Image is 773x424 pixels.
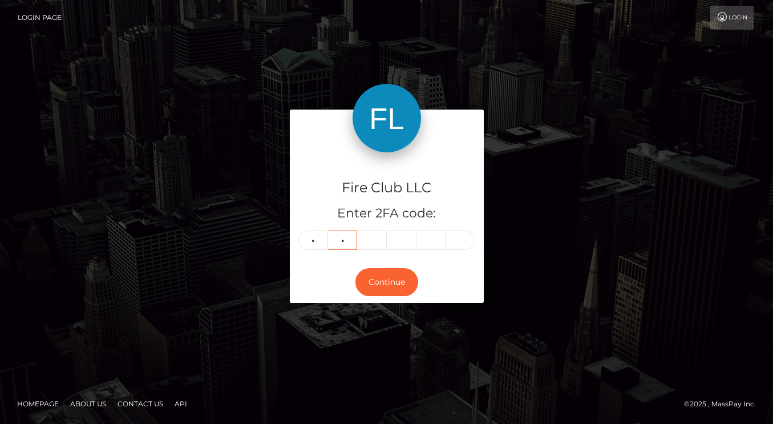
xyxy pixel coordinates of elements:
h4: Fire Club LLC [298,178,475,198]
a: Homepage [13,395,63,413]
h5: Enter 2FA code: [298,205,475,223]
img: Fire Club LLC [353,84,421,152]
div: © 2025 , MassPay Inc. [684,398,764,410]
a: Contact Us [113,395,168,413]
button: Continue [355,268,418,296]
a: About Us [66,395,111,413]
a: Login Page [18,6,62,30]
a: Login [710,6,754,30]
a: API [170,395,192,413]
